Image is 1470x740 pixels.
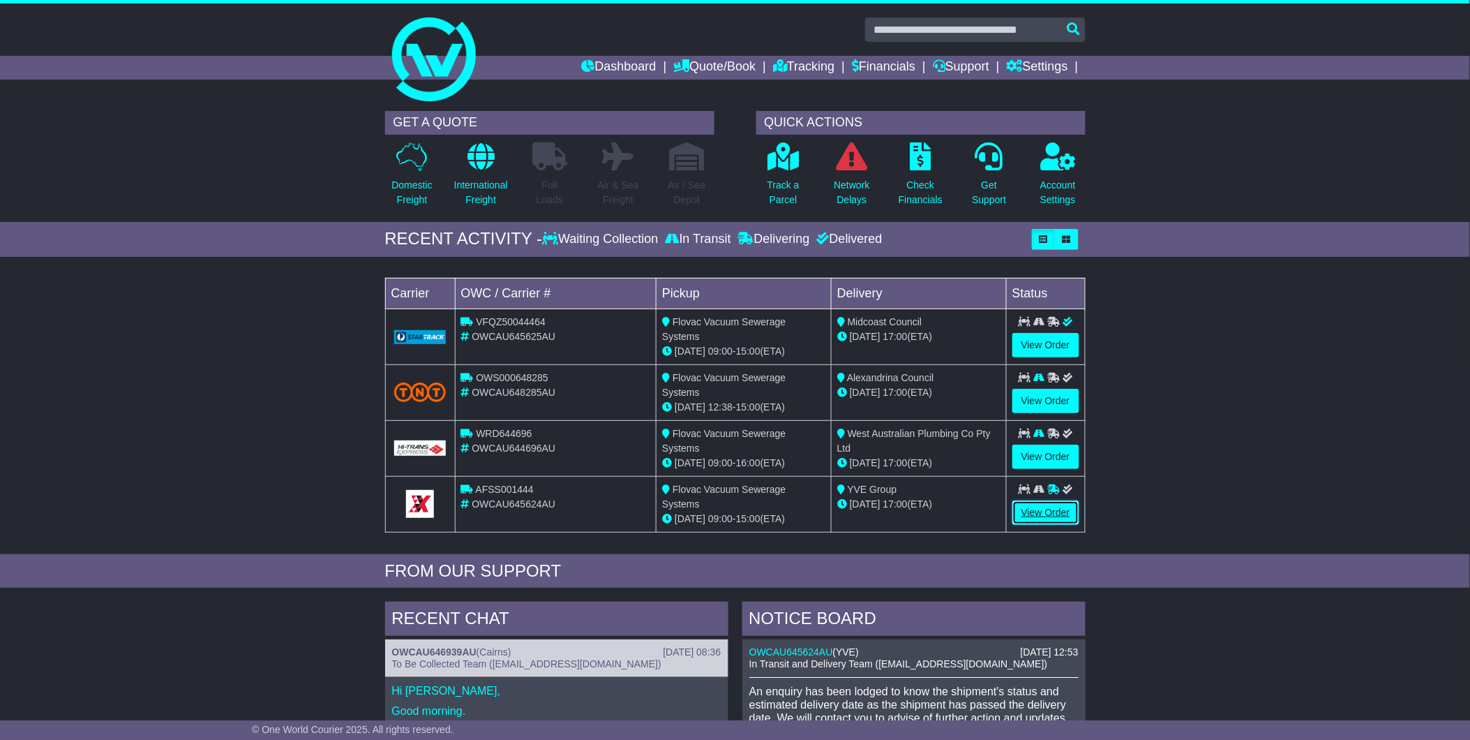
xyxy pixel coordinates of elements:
a: Financials [852,56,915,80]
p: An enquiry has been lodged to know the shipment's status and estimated delivery date as the shipm... [749,685,1079,725]
div: Delivering [735,232,813,247]
img: GetCarrierServiceLogo [394,441,447,456]
div: ( ) [392,646,721,658]
span: [DATE] [850,387,880,398]
span: Alexandrina Council [847,372,934,383]
span: 09:00 [708,513,733,524]
span: 12:38 [708,401,733,413]
td: Status [1006,278,1085,309]
span: 09:00 [708,457,733,468]
div: - (ETA) [662,456,825,471]
img: GetCarrierServiceLogo [406,490,434,518]
span: 15:00 [736,513,760,524]
a: AccountSettings [1040,142,1077,215]
span: [DATE] [850,457,880,468]
span: 15:00 [736,346,760,357]
span: YVE Group [848,484,897,495]
span: OWS000648285 [476,372,548,383]
span: To Be Collected Team ([EMAIL_ADDRESS][DOMAIN_NAME]) [392,658,661,669]
p: Domestic Freight [391,178,432,207]
span: 17:00 [883,457,908,468]
p: Air / Sea Depot [668,178,706,207]
p: Network Delays [834,178,869,207]
span: [DATE] [675,401,705,413]
p: Air & Sea Freight [598,178,639,207]
span: © One World Courier 2025. All rights reserved. [252,724,453,735]
span: [DATE] [675,346,705,357]
div: NOTICE BOARD [742,602,1086,639]
span: Flovac Vacuum Sewerage Systems [662,372,786,398]
span: 16:00 [736,457,760,468]
span: 17:00 [883,387,908,398]
div: FROM OUR SUPPORT [385,561,1086,582]
span: Flovac Vacuum Sewerage Systems [662,484,786,510]
p: Get Support [972,178,1006,207]
div: RECENT CHAT [385,602,728,639]
td: OWC / Carrier # [455,278,657,309]
span: Flovac Vacuum Sewerage Systems [662,428,786,454]
a: OWCAU645624AU [749,646,833,658]
span: 15:00 [736,401,760,413]
a: OWCAU646939AU [392,646,477,658]
span: WRD644696 [476,428,532,439]
span: OWCAU648285AU [472,387,555,398]
a: Support [933,56,989,80]
div: Delivered [813,232,883,247]
span: 17:00 [883,331,908,342]
span: 17:00 [883,498,908,510]
a: InternationalFreight [453,142,509,215]
p: Account Settings [1040,178,1076,207]
td: Pickup [657,278,832,309]
a: Track aParcel [767,142,800,215]
a: View Order [1012,445,1079,469]
span: West Australian Plumbing Co Pty Ltd [837,428,991,454]
a: View Order [1012,333,1079,357]
span: In Transit and Delivery Team ([EMAIL_ADDRESS][DOMAIN_NAME]) [749,658,1048,669]
div: QUICK ACTIONS [756,111,1086,135]
img: TNT_Domestic.png [394,383,447,401]
a: View Order [1012,501,1079,525]
span: OWCAU644696AU [472,443,555,454]
div: (ETA) [837,456,1000,471]
span: AFSS001444 [476,484,534,495]
span: Cairns [480,646,508,658]
p: Check Financials [899,178,943,207]
a: Tracking [773,56,834,80]
p: Hi [PERSON_NAME], [392,684,721,697]
div: ( ) [749,646,1079,658]
a: GetSupport [971,142,1007,215]
div: (ETA) [837,330,1000,344]
span: Flovac Vacuum Sewerage Systems [662,316,786,342]
span: [DATE] [850,331,880,342]
span: YVE [836,646,855,658]
a: Dashboard [582,56,657,80]
p: Good morning. [392,704,721,718]
div: GET A QUOTE [385,111,714,135]
div: - (ETA) [662,344,825,359]
div: In Transit [662,232,735,247]
a: DomesticFreight [391,142,433,215]
div: RECENT ACTIVITY - [385,229,543,249]
td: Delivery [831,278,1006,309]
a: Settings [1007,56,1068,80]
a: Quote/Book [673,56,756,80]
td: Carrier [385,278,455,309]
div: Waiting Collection [542,232,661,247]
span: OWCAU645625AU [472,331,555,342]
img: GetCarrierServiceLogo [394,330,447,344]
span: [DATE] [675,457,705,468]
p: Track a Parcel [767,178,800,207]
span: OWCAU645624AU [472,498,555,510]
div: (ETA) [837,385,1000,400]
span: VFQZ50044464 [476,316,546,327]
span: [DATE] [850,498,880,510]
div: [DATE] 08:36 [663,646,721,658]
a: NetworkDelays [833,142,870,215]
span: Midcoast Council [848,316,922,327]
p: Full Loads [532,178,567,207]
div: - (ETA) [662,512,825,526]
div: [DATE] 12:53 [1020,646,1078,658]
div: (ETA) [837,497,1000,512]
span: [DATE] [675,513,705,524]
a: CheckFinancials [898,142,943,215]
